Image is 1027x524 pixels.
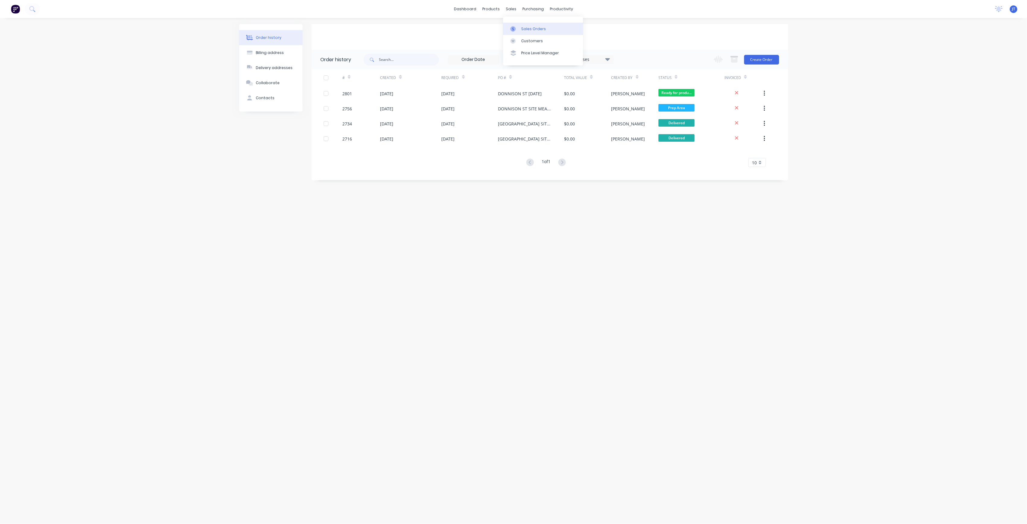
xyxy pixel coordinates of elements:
span: JT [1012,6,1015,12]
div: [DATE] [442,106,455,112]
div: Order history [256,35,281,40]
div: [DATE] [380,90,393,97]
div: Created By [611,69,658,86]
div: Created [380,69,441,86]
input: Search... [379,54,439,66]
div: Total Value [564,69,611,86]
div: [DATE] [380,121,393,127]
div: PO # [498,69,564,86]
img: Factory [11,5,20,14]
div: [PERSON_NAME] [611,121,645,127]
div: Price Level Manager [521,50,559,56]
div: [DATE] [442,90,455,97]
div: Order history [321,56,351,63]
div: [PERSON_NAME] [611,90,645,97]
div: purchasing [519,5,547,14]
div: [GEOGRAPHIC_DATA] SITE MEASURES [DATE] [498,121,552,127]
a: Price Level Manager [503,47,583,59]
div: Billing address [256,50,284,55]
span: Prep Area [658,104,695,112]
div: [DATE] [380,106,393,112]
div: 2716 [342,136,352,142]
div: 2756 [342,106,352,112]
div: [PERSON_NAME] [611,136,645,142]
div: Required [442,69,498,86]
div: DONNISON ST SITE MEASURE [DATE] [498,106,552,112]
a: Customers [503,35,583,47]
div: [DATE] [380,136,393,142]
div: Total Value [564,75,587,80]
div: Collaborate [256,80,280,86]
div: sales [503,5,519,14]
div: products [479,5,503,14]
div: 2734 [342,121,352,127]
div: Contacts [256,95,274,101]
div: [PERSON_NAME] [611,106,645,112]
div: # [342,75,345,80]
button: Order history [239,30,303,45]
div: Customers [521,38,543,44]
div: $0.00 [564,106,575,112]
div: 1 of 1 [542,158,550,167]
div: Status [658,69,724,86]
div: Required [442,75,459,80]
div: Sales Orders [521,26,546,32]
div: PO # [498,75,506,80]
div: [DATE] [442,121,455,127]
div: [DATE] [442,136,455,142]
input: Order Date [448,55,499,64]
span: Delivered [658,134,695,142]
button: Collaborate [239,75,303,90]
div: [GEOGRAPHIC_DATA] SITE MEASURE [DATE] [498,136,552,142]
div: $0.00 [564,136,575,142]
div: # [342,69,380,86]
button: Create Order [744,55,779,65]
div: Invoiced [724,75,741,80]
div: Delivery addresses [256,65,293,71]
a: Sales Orders [503,23,583,35]
button: Billing address [239,45,303,60]
div: 2801 [342,90,352,97]
div: $0.00 [564,121,575,127]
button: Delivery addresses [239,60,303,75]
div: $0.00 [564,90,575,97]
div: DONNISON ST [DATE] [498,90,542,97]
div: Status [658,75,672,80]
a: dashboard [451,5,479,14]
span: 10 [752,159,757,166]
span: Ready for produ... [658,89,695,96]
div: Created By [611,75,633,80]
div: productivity [547,5,576,14]
div: Invoiced [724,69,762,86]
span: Delivered [658,119,695,127]
div: Created [380,75,396,80]
div: 18 Statuses [563,56,613,63]
button: Contacts [239,90,303,106]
